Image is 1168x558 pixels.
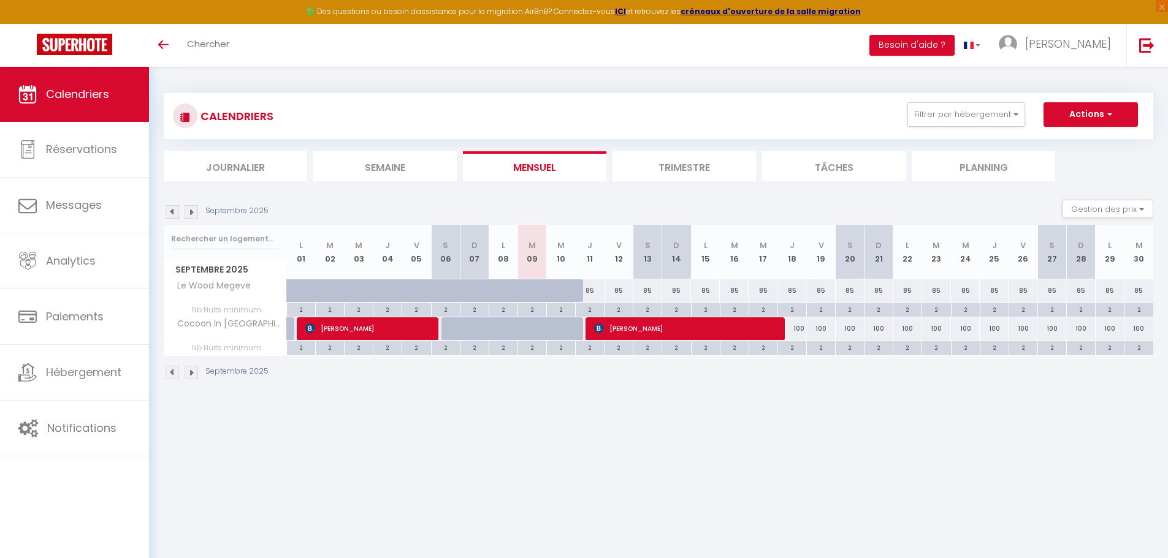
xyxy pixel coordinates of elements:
div: 85 [893,279,922,302]
th: 05 [402,225,431,279]
abbr: J [790,239,795,251]
span: Septembre 2025 [164,261,286,279]
li: Planning [912,151,1055,181]
th: 29 [1096,225,1124,279]
abbr: L [704,239,708,251]
abbr: L [502,239,505,251]
th: 11 [576,225,605,279]
div: 2 [1038,303,1066,315]
span: Nb Nuits minimum [164,341,286,355]
abbr: L [906,239,909,251]
th: 20 [836,225,865,279]
div: 85 [806,279,835,302]
span: Hébergement [46,364,121,380]
div: 2 [692,341,720,353]
div: 2 [922,341,950,353]
div: 2 [518,341,546,353]
div: 2 [1096,341,1124,353]
th: 03 [345,225,373,279]
span: Chercher [187,37,229,50]
div: 2 [893,341,922,353]
div: 2 [778,341,806,353]
th: 16 [720,225,749,279]
div: 2 [345,341,373,353]
abbr: L [1108,239,1112,251]
th: 07 [460,225,489,279]
abbr: D [1078,239,1084,251]
abbr: V [616,239,622,251]
th: 08 [489,225,517,279]
div: 2 [1038,341,1066,353]
div: 2 [576,341,604,353]
div: 85 [1009,279,1037,302]
span: [PERSON_NAME] [305,317,433,340]
div: 85 [1096,279,1124,302]
div: 2 [402,303,430,315]
th: 13 [633,225,662,279]
abbr: S [1049,239,1055,251]
th: 18 [777,225,806,279]
span: Paiements [46,309,104,324]
div: 2 [922,303,950,315]
div: 85 [633,279,662,302]
th: 06 [431,225,460,279]
a: ICI [615,6,626,17]
div: 2 [807,341,835,353]
abbr: M [326,239,334,251]
div: 2 [980,341,1009,353]
div: 2 [605,341,633,353]
div: 2 [807,303,835,315]
abbr: M [933,239,940,251]
div: 85 [951,279,980,302]
abbr: M [962,239,969,251]
div: 2 [633,303,662,315]
div: 2 [1009,341,1037,353]
div: 2 [1067,303,1095,315]
p: Septembre 2025 [205,366,269,377]
div: 85 [1037,279,1066,302]
p: Septembre 2025 [205,205,269,217]
th: 26 [1009,225,1037,279]
th: 25 [980,225,1009,279]
div: 2 [778,303,806,315]
abbr: J [587,239,592,251]
div: 100 [777,317,806,340]
th: 22 [893,225,922,279]
abbr: S [645,239,651,251]
div: 2 [836,341,864,353]
div: 2 [980,303,1009,315]
span: [PERSON_NAME] [594,317,781,340]
div: 100 [980,317,1009,340]
th: 23 [922,225,951,279]
input: Rechercher un logement... [171,228,280,250]
div: 100 [865,317,893,340]
abbr: S [443,239,448,251]
th: 02 [316,225,345,279]
span: Le Wood Megeve [166,279,254,293]
div: 2 [865,303,893,315]
img: Super Booking [37,34,112,55]
span: Notifications [47,420,116,435]
abbr: M [529,239,536,251]
div: 2 [345,303,373,315]
abbr: V [414,239,419,251]
div: 2 [865,341,893,353]
li: Tâches [762,151,906,181]
span: Cocoon In [GEOGRAPHIC_DATA] [166,317,289,331]
div: 2 [287,341,315,353]
div: 100 [1009,317,1037,340]
div: 100 [806,317,835,340]
div: 85 [922,279,951,302]
span: Messages [46,197,102,213]
div: 85 [836,279,865,302]
th: 12 [605,225,633,279]
button: Ouvrir le widget de chat LiveChat [10,5,47,42]
div: 2 [402,341,430,353]
th: 14 [662,225,691,279]
a: Chercher [178,24,239,67]
button: Actions [1044,102,1138,127]
div: 100 [1096,317,1124,340]
img: logout [1139,37,1155,53]
div: 2 [489,341,517,353]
